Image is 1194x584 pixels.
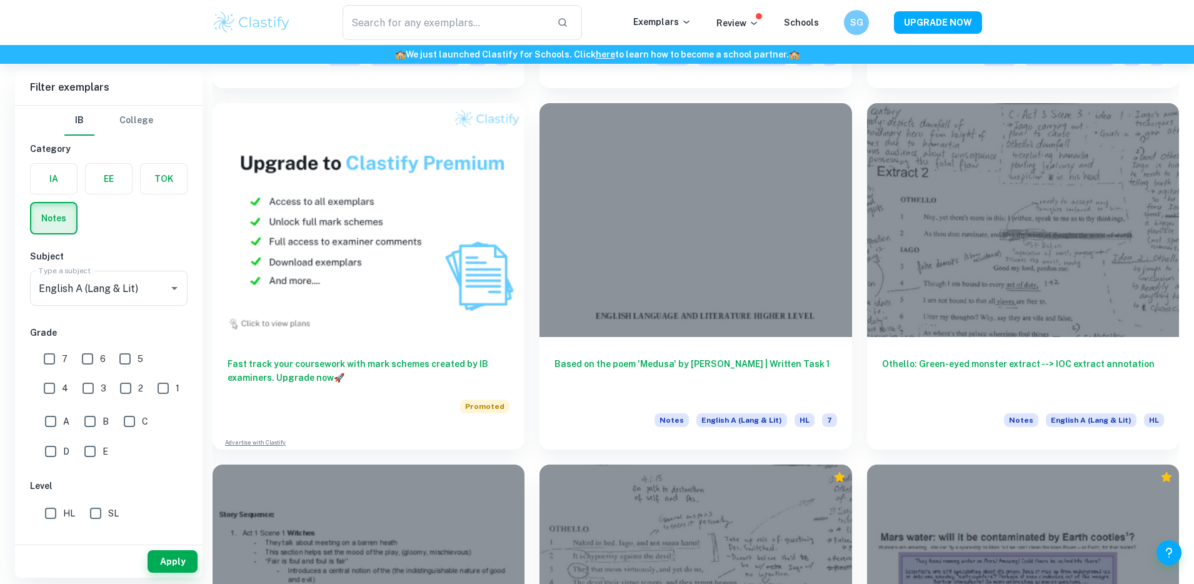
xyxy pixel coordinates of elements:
h6: Filter exemplars [15,70,203,105]
span: C [142,415,148,428]
button: Apply [148,550,198,573]
span: 🏫 [789,49,800,59]
button: Help and Feedback [1156,540,1181,565]
span: SL [108,506,119,520]
span: English A (Lang & Lit) [696,413,787,427]
a: Based on the poem 'Medusa' by [PERSON_NAME] | Written Task 1NotesEnglish A (Lang & Lit)HL7 [539,103,851,450]
span: 🏫 [395,49,406,59]
label: Type a subject [39,265,91,276]
button: Notes [31,203,76,233]
button: UPGRADE NOW [894,11,982,34]
button: College [119,106,153,136]
span: 4 [62,381,68,395]
button: Open [166,279,183,297]
h6: Grade [30,326,188,340]
img: Thumbnail [213,103,524,337]
span: D [63,445,69,458]
p: Review [716,16,759,30]
input: Search for any exemplars... [343,5,547,40]
span: 6 [100,352,106,366]
div: Premium [833,471,846,483]
span: HL [795,413,815,427]
span: 2 [138,381,143,395]
button: EE [86,164,132,194]
span: HL [63,506,75,520]
a: Schools [784,18,819,28]
button: TOK [141,164,187,194]
h6: SG [850,16,864,29]
span: 3 [101,381,106,395]
h6: Category [30,142,188,156]
span: 1 [176,381,179,395]
span: English A (Lang & Lit) [1046,413,1136,427]
span: HL [1144,413,1164,427]
button: SG [844,10,869,35]
span: E [103,445,108,458]
span: Promoted [460,400,509,413]
h6: Othello: Green-eyed monster extract --> IOC extract annotation [882,357,1164,398]
h6: We just launched Clastify for Schools. Click to learn how to become a school partner. [3,48,1191,61]
div: Premium [1160,471,1173,483]
span: 7 [822,413,837,427]
a: here [596,49,615,59]
a: Othello: Green-eyed monster extract --> IOC extract annotationNotesEnglish A (Lang & Lit)HL [867,103,1179,450]
span: A [63,415,69,428]
h6: Based on the poem 'Medusa' by [PERSON_NAME] | Written Task 1 [554,357,836,398]
span: Notes [1004,413,1038,427]
button: IA [31,164,77,194]
span: Notes [655,413,689,427]
p: Exemplars [633,15,691,29]
img: Clastify logo [212,10,291,35]
h6: Level [30,479,188,493]
span: 🚀 [334,373,344,383]
span: 5 [138,352,143,366]
div: Filter type choice [64,106,153,136]
button: IB [64,106,94,136]
h6: Subject [30,249,188,263]
a: Advertise with Clastify [225,438,286,447]
h6: Fast track your coursework with mark schemes created by IB examiners. Upgrade now [228,357,509,385]
span: 7 [62,352,68,366]
span: B [103,415,109,428]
